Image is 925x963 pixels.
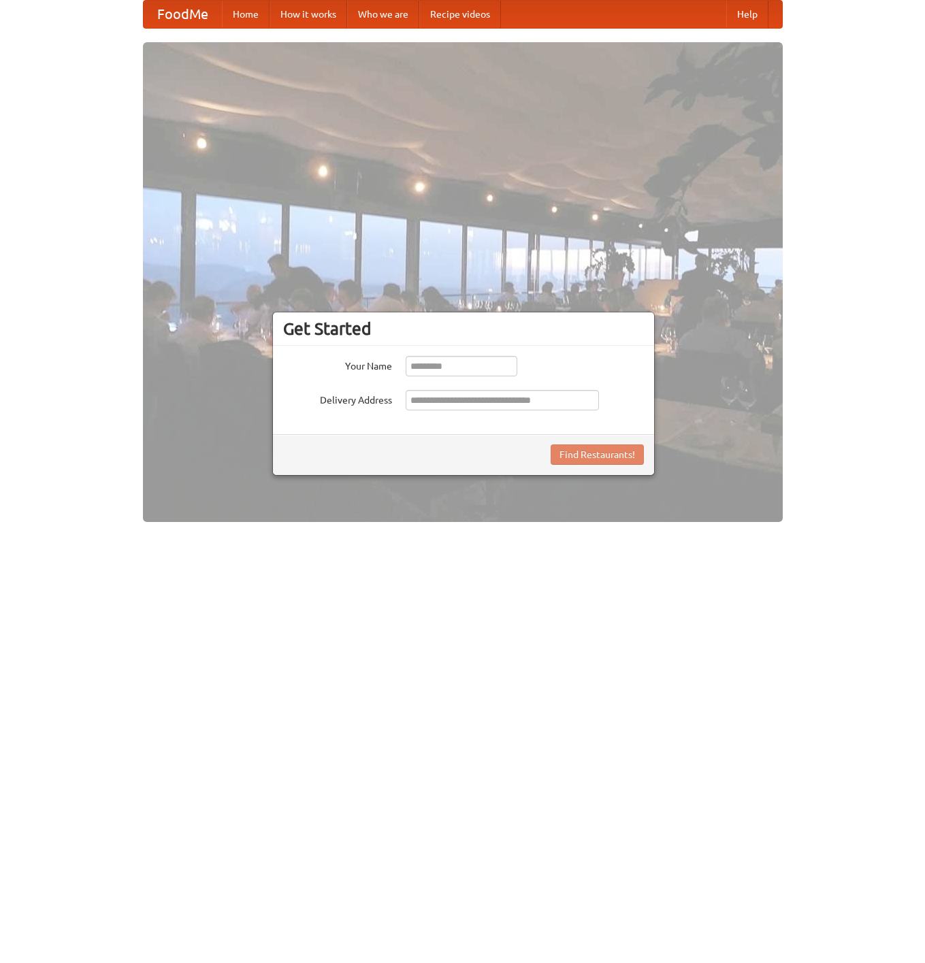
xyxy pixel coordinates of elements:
[144,1,222,28] a: FoodMe
[222,1,270,28] a: Home
[726,1,768,28] a: Help
[551,444,644,465] button: Find Restaurants!
[283,390,392,407] label: Delivery Address
[270,1,347,28] a: How it works
[347,1,419,28] a: Who we are
[419,1,501,28] a: Recipe videos
[283,319,644,339] h3: Get Started
[283,356,392,373] label: Your Name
